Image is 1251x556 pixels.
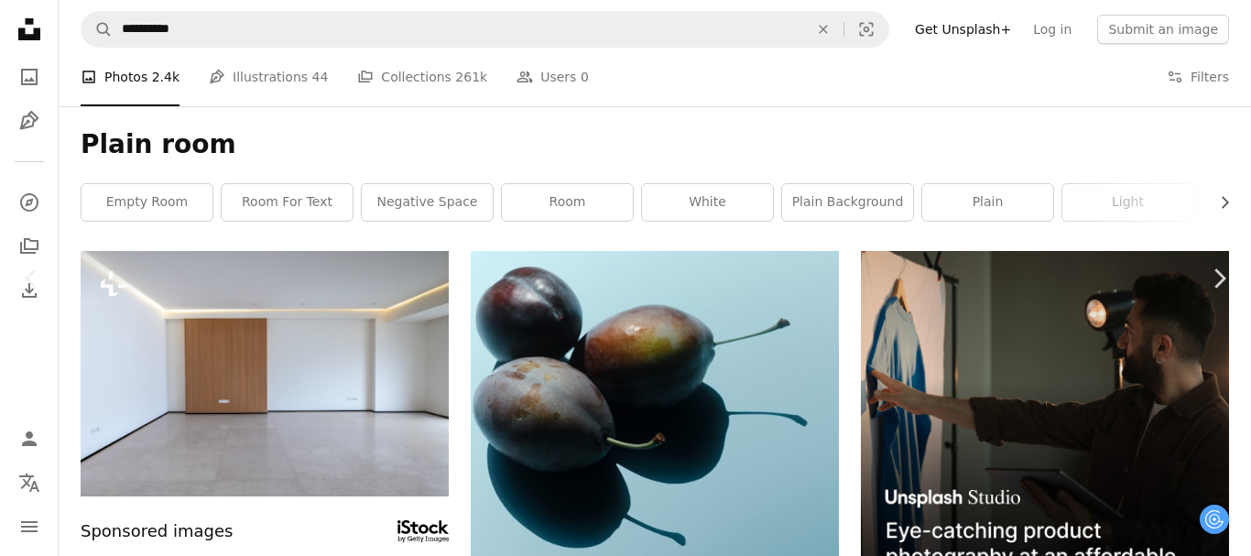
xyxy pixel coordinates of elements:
[11,420,48,457] a: Log in / Sign up
[803,12,843,47] button: Clear
[1208,184,1229,221] button: scroll list to the right
[81,251,449,496] img: a large empty room with a wooden door
[844,12,888,47] button: Visual search
[11,184,48,221] a: Explore
[81,128,1229,161] h1: Plain room
[502,184,633,221] a: room
[81,365,449,381] a: a large empty room with a wooden door
[312,67,329,87] span: 44
[471,473,839,489] a: three plums sitting on top of each other on a table
[1167,48,1229,106] button: Filters
[82,184,212,221] a: empty room
[11,508,48,545] button: Menu
[357,48,487,106] a: Collections 261k
[362,184,493,221] a: negative space
[11,59,48,95] a: Photos
[517,48,589,106] a: Users 0
[1187,191,1251,366] a: Next
[1022,15,1082,44] a: Log in
[1097,15,1229,44] button: Submit an image
[82,12,113,47] button: Search Unsplash
[209,48,328,106] a: Illustrations 44
[642,184,773,221] a: white
[782,184,913,221] a: plain background
[81,11,889,48] form: Find visuals sitewide
[11,103,48,139] a: Illustrations
[81,518,233,545] span: Sponsored images
[455,67,487,87] span: 261k
[581,67,589,87] span: 0
[11,464,48,501] button: Language
[222,184,353,221] a: room for text
[1062,184,1193,221] a: light
[922,184,1053,221] a: plain
[904,15,1022,44] a: Get Unsplash+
